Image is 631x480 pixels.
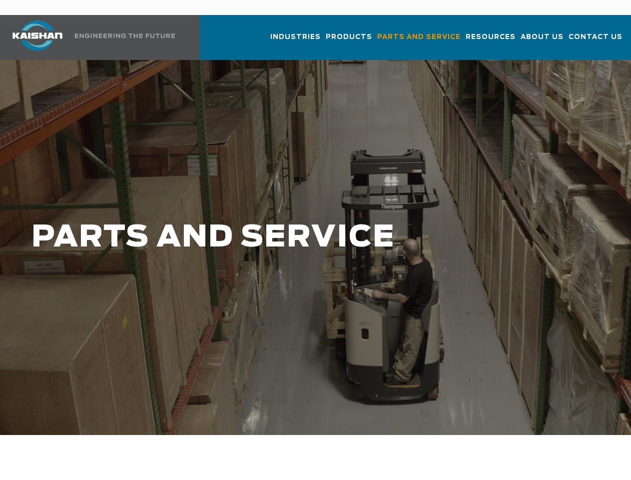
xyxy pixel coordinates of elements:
img: Engineering the future [75,33,175,38]
span: Contact Us [569,31,623,43]
a: About Us [521,24,564,58]
span: Resources [466,31,516,43]
h1: PARTS AND SERVICE [31,221,503,254]
a: Products [326,24,372,58]
span: Industries [270,31,321,43]
span: Parts and Service [377,31,461,43]
span: About Us [521,31,564,43]
span: Products [326,31,372,43]
a: Industries [270,24,321,58]
a: Contact Us [569,24,623,58]
a: Parts and Service [377,24,461,58]
a: Resources [466,24,516,58]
